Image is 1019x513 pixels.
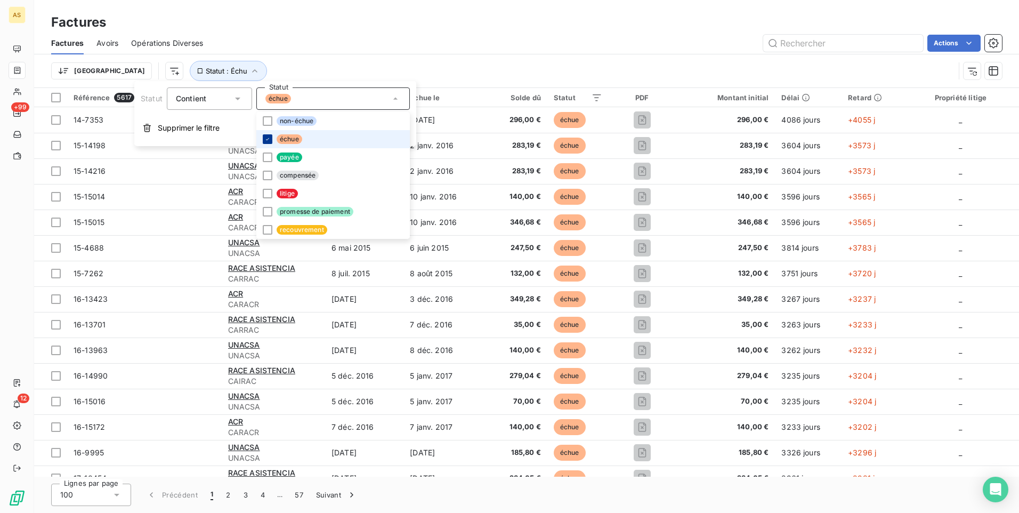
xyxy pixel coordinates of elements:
img: Logo LeanPay [9,490,26,507]
span: 346,68 € [682,217,769,228]
span: Référence [74,93,110,102]
button: Statut : Échu [190,61,267,81]
span: _ [959,320,962,329]
span: 349,28 € [682,294,769,304]
span: CARRAC [228,274,319,284]
span: +3573 j [848,166,875,175]
span: CARACR [228,299,319,310]
span: +3573 j [848,141,875,150]
span: +3204 j [848,397,876,406]
button: Actions [927,35,981,52]
td: 5 janv. 2017 [403,389,481,414]
span: 16-15016 [74,397,106,406]
span: UNACSA [228,171,319,182]
span: +3202 j [848,422,876,431]
span: échue [265,94,291,103]
span: CARACR [228,197,319,207]
td: 4086 jours [775,107,842,133]
span: CARRAC [228,325,319,335]
span: Contient [176,94,206,103]
span: 15-7262 [74,269,103,278]
span: 140,00 € [682,345,769,356]
span: 247,50 € [682,243,769,253]
span: échue [277,134,302,144]
span: _ [959,371,962,380]
td: 8 août 2015 [403,261,481,286]
td: [DATE] [325,286,403,312]
span: _ [959,166,962,175]
span: 16-9995 [74,448,104,457]
span: 70,00 € [488,396,540,407]
span: _ [959,448,962,457]
span: +3565 j [848,192,875,201]
span: échue [554,112,586,128]
span: échue [554,291,586,307]
td: 10 janv. 2016 [403,210,481,235]
span: 35,00 € [488,319,540,330]
span: 140,00 € [682,422,769,432]
button: Supprimer le filtre [134,116,416,140]
button: [GEOGRAPHIC_DATA] [51,62,152,79]
span: 279,04 € [488,371,540,381]
span: +3232 j [848,346,876,355]
span: +99 [11,102,29,112]
span: UNACSA [228,161,260,170]
span: 14-7353 [74,115,103,124]
span: _ [959,294,962,303]
span: 12 [18,394,29,403]
span: _ [959,346,962,355]
span: 100 [60,490,73,500]
span: 185,80 € [682,447,769,458]
span: 15-15014 [74,192,105,201]
button: 57 [288,484,310,506]
td: 2 janv. 2016 [403,133,481,158]
div: Open Intercom Messenger [983,477,1008,502]
td: [DATE] [325,466,403,491]
span: CARACR [228,222,319,233]
td: 8 juil. 2015 [325,261,403,286]
span: échue [554,240,586,256]
td: 3233 jours [775,414,842,440]
span: 15-15015 [74,218,104,227]
span: recouvrement [277,225,327,235]
span: CARACR [228,427,319,438]
span: _ [959,115,962,124]
span: 247,50 € [488,243,540,253]
span: 17-10454 [74,474,107,483]
span: … [271,486,288,503]
div: AS [9,6,26,23]
td: [DATE] [325,440,403,466]
span: UNACSA [228,340,260,349]
button: 1 [204,484,220,506]
span: 1 [211,490,213,500]
button: Suivant [310,484,363,506]
span: 16-14990 [74,371,108,380]
span: litige [277,189,298,198]
span: échue [554,419,586,435]
span: 283,19 € [682,140,769,151]
td: 3751 jours [775,261,842,286]
span: 349,28 € [488,294,540,304]
td: [DATE] [325,338,403,363]
div: PDF [615,93,669,102]
td: 3596 jours [775,184,842,210]
h3: Factures [51,13,106,32]
button: 3 [237,484,254,506]
span: payée [277,153,302,162]
span: échue [554,368,586,384]
span: +3233 j [848,320,876,329]
span: échue [554,445,586,461]
input: Rechercher [763,35,923,52]
span: 296,00 € [682,115,769,125]
span: RACE ASISTENCIA [228,468,295,477]
span: 185,80 € [488,447,540,458]
span: échue [554,266,586,282]
span: échue [554,189,586,205]
span: UNACSA [228,238,260,247]
div: Échue le [410,93,475,102]
span: 35,00 € [682,319,769,330]
span: +2931 j [848,474,875,483]
td: 3235 jours [775,363,842,389]
span: ACR [228,212,243,221]
td: [DATE] [325,312,403,338]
